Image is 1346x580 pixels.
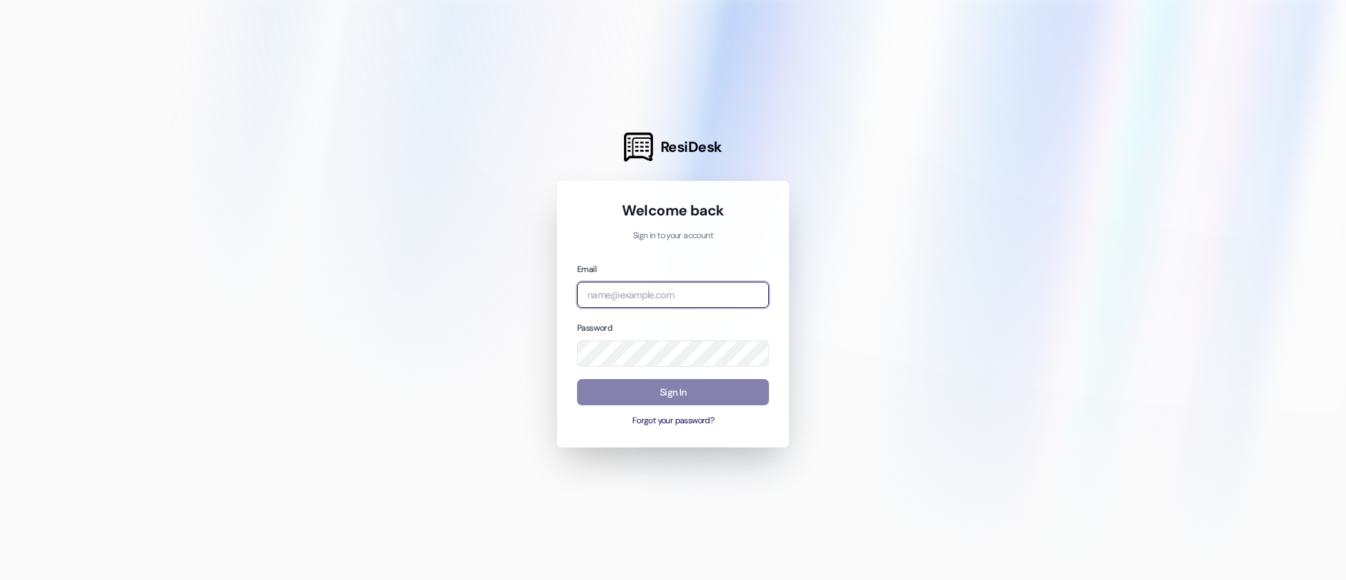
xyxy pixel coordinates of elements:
[577,322,612,333] label: Password
[577,415,769,427] button: Forgot your password?
[577,230,769,242] p: Sign in to your account
[577,282,769,309] input: name@example.com
[577,379,769,406] button: Sign In
[624,133,653,162] img: ResiDesk Logo
[577,201,769,220] h1: Welcome back
[661,137,722,157] span: ResiDesk
[577,264,596,275] label: Email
